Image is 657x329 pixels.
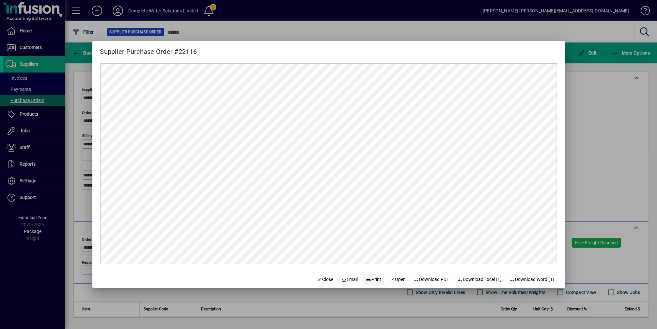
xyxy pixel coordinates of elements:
button: Download Excel (1) [455,274,505,286]
span: Close [317,276,334,283]
span: Open [389,276,406,283]
a: Open [387,274,409,286]
span: Download Word (1) [509,276,555,283]
button: Download Word (1) [507,274,557,286]
span: Download Excel (1) [457,276,502,283]
span: Print [366,276,382,283]
a: Download PDF [411,274,452,286]
button: Close [314,274,336,286]
span: Email [341,276,358,283]
span: Download PDF [414,276,449,283]
button: Print [363,274,384,286]
h2: Supplier Purchase Order #22116 [92,41,205,57]
button: Email [338,274,361,286]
